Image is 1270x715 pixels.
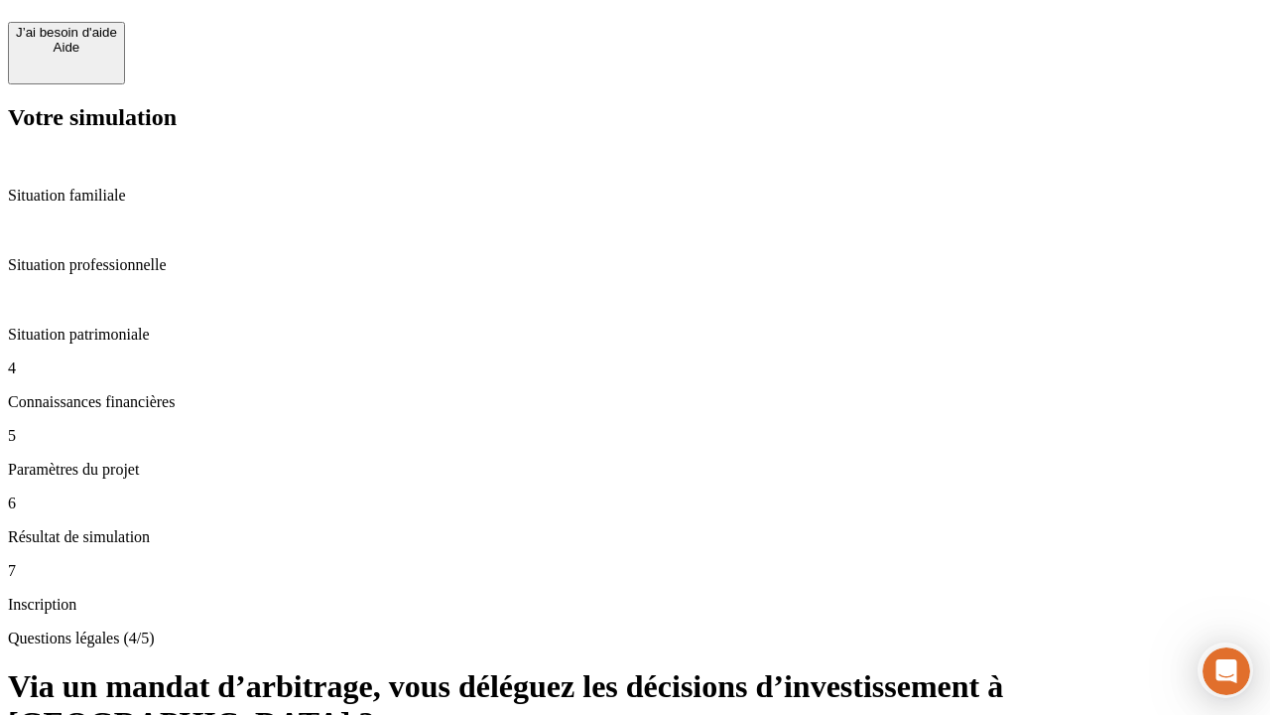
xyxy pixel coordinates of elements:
p: Connaissances financières [8,393,1262,411]
div: J’ai besoin d'aide [16,25,117,40]
p: 7 [8,562,1262,580]
p: 4 [8,359,1262,377]
div: Aide [16,40,117,55]
p: Résultat de simulation [8,528,1262,546]
p: Situation patrimoniale [8,326,1262,344]
p: Questions légales (4/5) [8,630,1262,647]
h2: Votre simulation [8,104,1262,131]
p: Inscription [8,596,1262,614]
p: Paramètres du projet [8,461,1262,479]
iframe: Intercom live chat [1203,647,1250,695]
p: Situation familiale [8,187,1262,205]
p: 5 [8,427,1262,445]
p: 6 [8,495,1262,512]
button: J’ai besoin d'aideAide [8,22,125,84]
iframe: Intercom live chat discovery launcher [1198,643,1253,698]
p: Situation professionnelle [8,256,1262,274]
